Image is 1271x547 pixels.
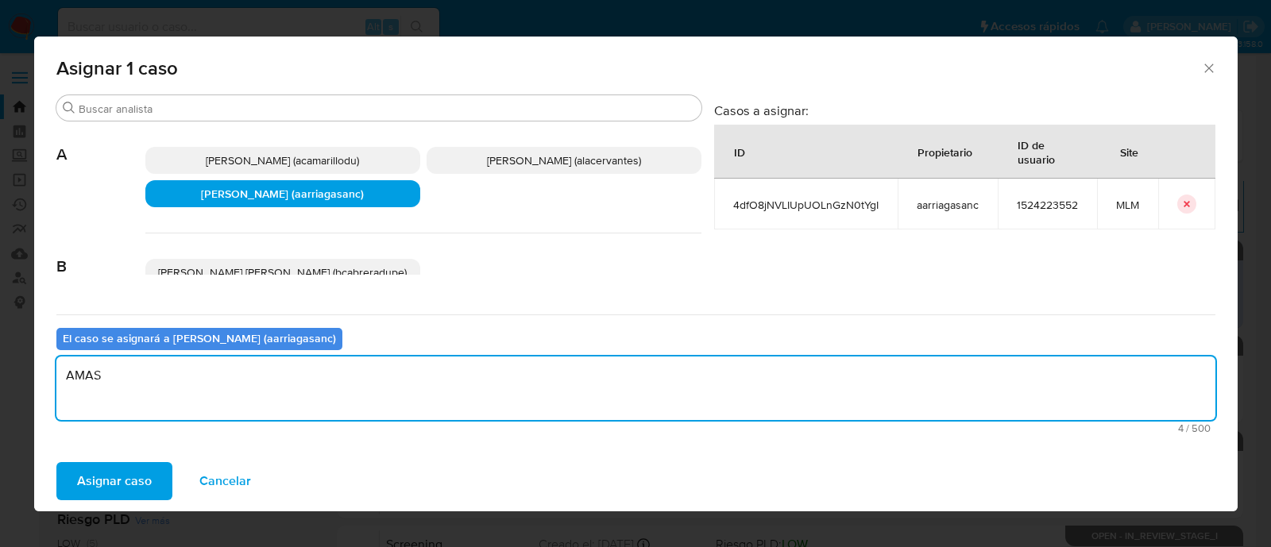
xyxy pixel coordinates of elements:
[715,133,764,171] div: ID
[34,37,1238,511] div: assign-modal
[714,102,1215,118] h3: Casos a asignar:
[77,464,152,499] span: Asignar caso
[1116,198,1139,212] span: MLM
[158,264,407,280] span: [PERSON_NAME] [PERSON_NAME] (bcabreradupe)
[199,464,251,499] span: Cancelar
[898,133,991,171] div: Propietario
[61,423,1211,433] span: Máximo 500 caracteres
[999,125,1096,178] div: ID de usuario
[145,180,420,207] div: [PERSON_NAME] (aarriagasanc)
[179,462,272,500] button: Cancelar
[56,121,145,164] span: A
[63,330,336,346] b: El caso se asignará a [PERSON_NAME] (aarriagasanc)
[1201,60,1215,75] button: Cerrar ventana
[487,152,641,168] span: [PERSON_NAME] (alacervantes)
[917,198,979,212] span: aarriagasanc
[206,152,359,168] span: [PERSON_NAME] (acamarillodu)
[201,186,364,202] span: [PERSON_NAME] (aarriagasanc)
[63,102,75,114] button: Buscar
[56,356,1215,420] textarea: AMAS
[427,147,701,174] div: [PERSON_NAME] (alacervantes)
[1177,195,1196,214] button: icon-button
[1017,198,1078,212] span: 1524223552
[56,462,172,500] button: Asignar caso
[1101,133,1157,171] div: Site
[56,233,145,276] span: B
[56,59,1202,78] span: Asignar 1 caso
[79,102,695,116] input: Buscar analista
[145,147,420,174] div: [PERSON_NAME] (acamarillodu)
[145,259,420,286] div: [PERSON_NAME] [PERSON_NAME] (bcabreradupe)
[733,198,879,212] span: 4dfO8jNVLIUpUOLnGzN0tYgI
